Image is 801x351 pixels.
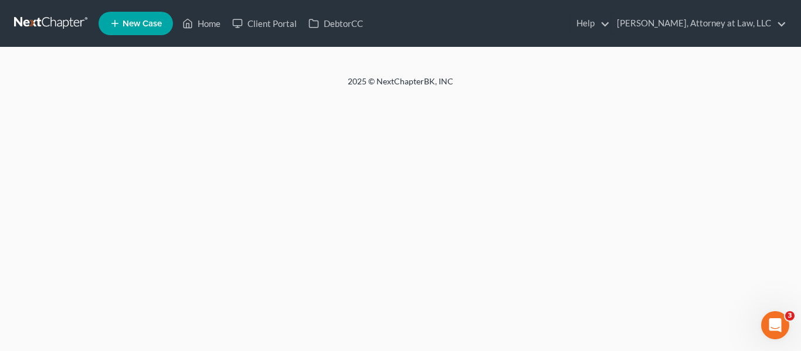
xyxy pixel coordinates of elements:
div: 2025 © NextChapterBK, INC [66,76,735,97]
span: 3 [785,311,795,321]
a: Client Portal [226,13,303,34]
a: Help [571,13,610,34]
a: Home [177,13,226,34]
new-legal-case-button: New Case [99,12,173,35]
a: DebtorCC [303,13,369,34]
iframe: Intercom live chat [761,311,789,339]
a: [PERSON_NAME], Attorney at Law, LLC [611,13,786,34]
